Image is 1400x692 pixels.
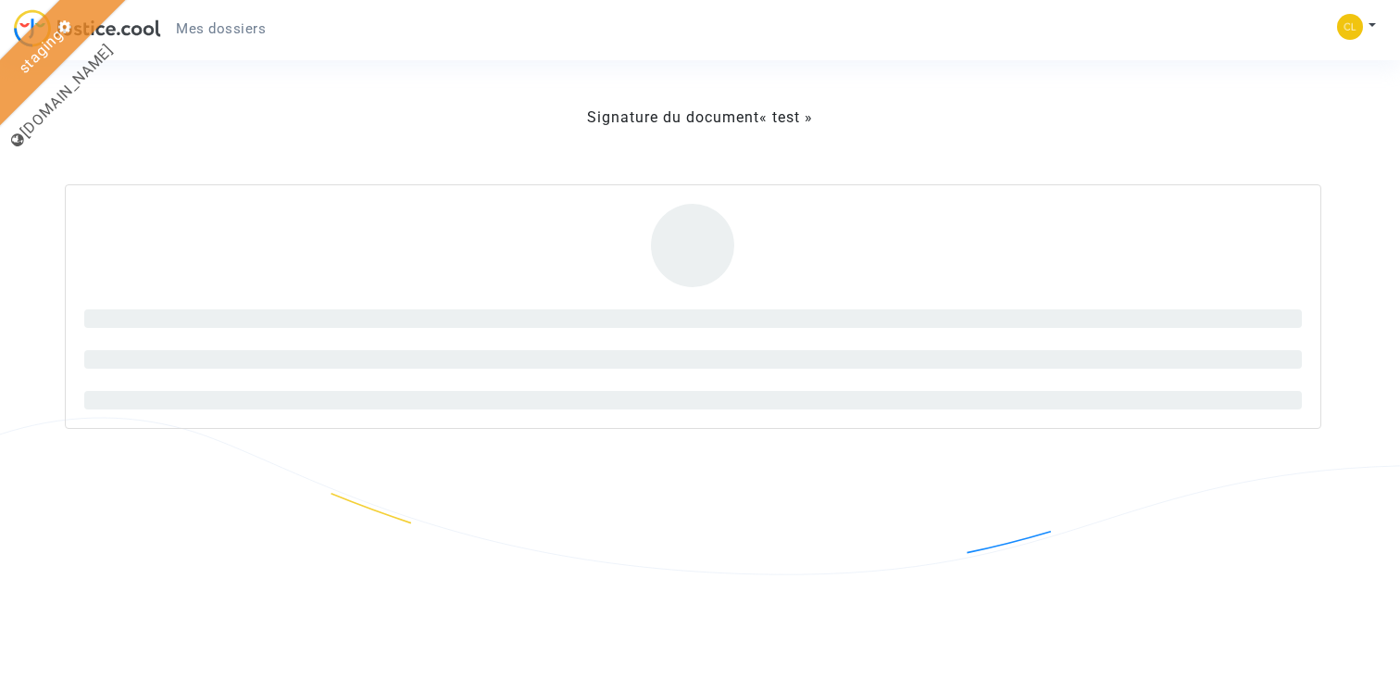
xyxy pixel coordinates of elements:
span: « test » [759,108,813,126]
img: 8db4de256c6a34fbf9bc6eab62f5e8d9 [1337,14,1363,40]
span: Signature du document [587,108,759,126]
img: jc-logo.svg [14,9,161,47]
a: staging [15,25,67,77]
span: Mes dossiers [176,20,266,37]
a: Mes dossiers [161,15,281,43]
